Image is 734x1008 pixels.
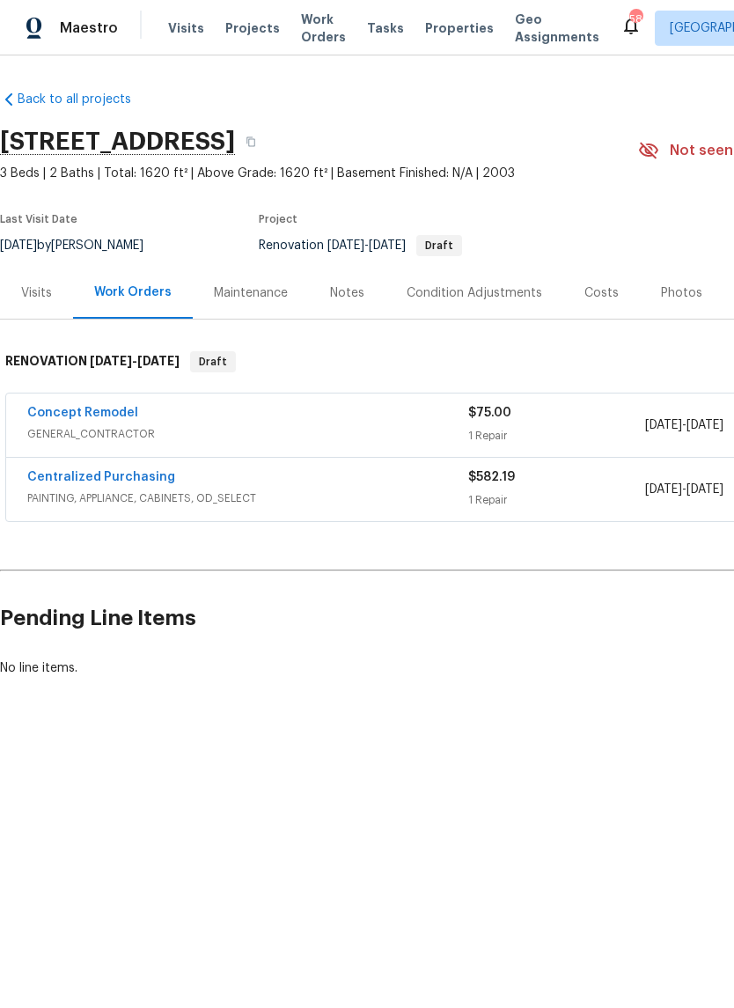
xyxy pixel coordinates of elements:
span: Projects [225,19,280,37]
h6: RENOVATION [5,351,180,372]
span: - [645,481,723,498]
span: Properties [425,19,494,37]
span: [DATE] [369,239,406,252]
span: [DATE] [686,419,723,431]
span: - [90,355,180,367]
div: 58 [629,11,642,28]
span: [DATE] [686,483,723,496]
span: Maestro [60,19,118,37]
span: Geo Assignments [515,11,599,46]
span: [DATE] [90,355,132,367]
span: $75.00 [468,407,511,419]
span: [DATE] [137,355,180,367]
div: Costs [584,284,619,302]
span: Draft [418,240,460,251]
div: Work Orders [94,283,172,301]
div: Condition Adjustments [407,284,542,302]
span: PAINTING, APPLIANCE, CABINETS, OD_SELECT [27,489,468,507]
span: Work Orders [301,11,346,46]
div: Photos [661,284,702,302]
span: [DATE] [645,483,682,496]
a: Concept Remodel [27,407,138,419]
span: Project [259,214,297,224]
span: Tasks [367,22,404,34]
div: Visits [21,284,52,302]
div: 1 Repair [468,491,644,509]
span: [DATE] [645,419,682,431]
a: Centralized Purchasing [27,471,175,483]
span: Draft [192,353,234,371]
span: - [327,239,406,252]
div: Maintenance [214,284,288,302]
div: Notes [330,284,364,302]
span: Visits [168,19,204,37]
span: $582.19 [468,471,515,483]
div: 1 Repair [468,427,644,445]
span: - [645,416,723,434]
span: GENERAL_CONTRACTOR [27,425,468,443]
span: [DATE] [327,239,364,252]
span: Renovation [259,239,462,252]
button: Copy Address [235,126,267,158]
